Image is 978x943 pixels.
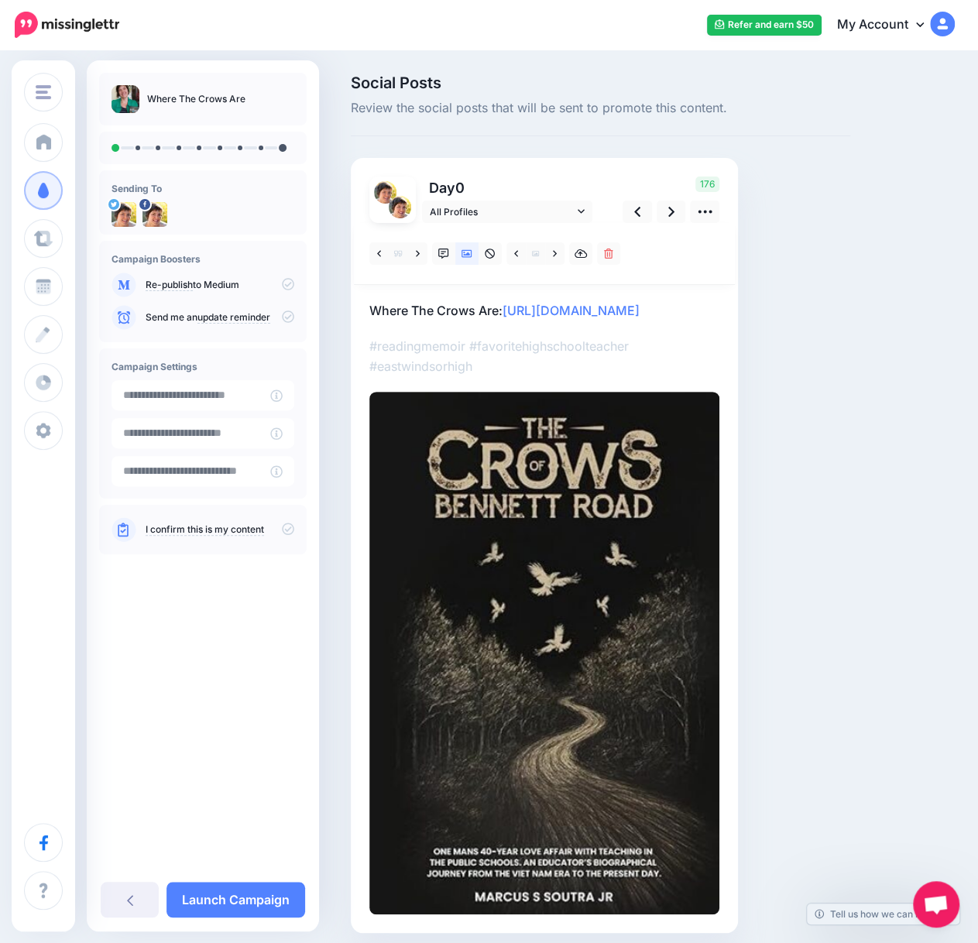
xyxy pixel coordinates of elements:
h4: Sending To [112,183,294,194]
a: I confirm this is my content [146,523,264,536]
p: #readingmemoir #favoritehighschoolteacher #eastwindsorhigh [369,336,719,376]
img: Missinglettr [15,12,119,38]
a: Tell us how we can improve [807,904,959,924]
span: All Profiles [430,204,574,220]
p: Day [422,177,595,199]
a: My Account [822,6,955,44]
a: Re-publish [146,279,193,291]
p: to Medium [146,278,294,292]
a: Open chat [913,881,959,928]
img: 12075030_1706275102925828_1116441105650536117_n-bsa19605.jpg [389,196,411,218]
img: a5837c51dcab19ba00714d17e5b5301f_thumb.jpg [112,85,139,113]
span: Social Posts [351,75,850,91]
span: 0 [455,180,465,196]
img: fc9b0b5556b119c85567fbea683fceea.jpg [369,392,719,914]
img: fquA77zn-780.jpg [374,181,396,204]
a: [URL][DOMAIN_NAME] [503,303,640,318]
a: Refer and earn $50 [707,15,822,36]
a: All Profiles [422,201,592,223]
img: fquA77zn-780.jpg [112,202,136,227]
p: Send me an [146,310,294,324]
h4: Campaign Boosters [112,253,294,265]
a: update reminder [197,311,270,324]
h4: Campaign Settings [112,361,294,372]
img: menu.png [36,85,51,99]
img: 12075030_1706275102925828_1116441105650536117_n-bsa19605.jpg [142,202,167,227]
p: Where The Crows Are [147,91,245,107]
span: Review the social posts that will be sent to promote this content. [351,98,850,118]
p: Where The Crows Are: [369,300,719,321]
span: 176 [695,177,719,192]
